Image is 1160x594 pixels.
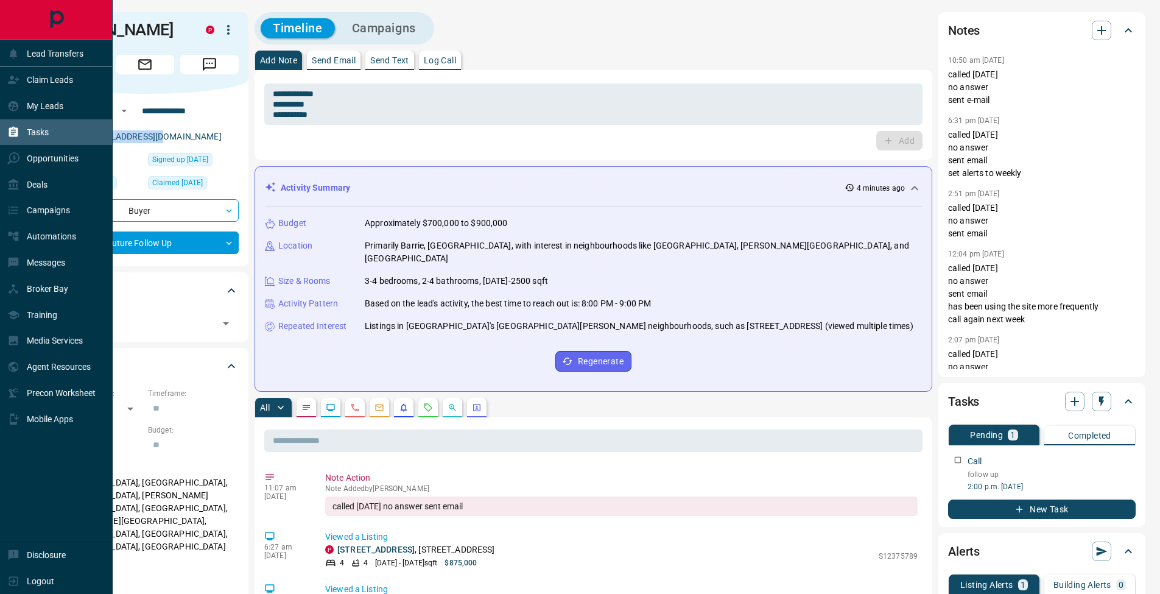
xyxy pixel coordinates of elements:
svg: Emails [374,403,384,412]
p: Pending [970,431,1003,439]
svg: Agent Actions [472,403,482,412]
p: [DATE] - [DATE] sqft [375,557,437,568]
span: Signed up [DATE] [152,154,208,166]
p: , [STREET_ADDRESS] [337,543,494,556]
p: Building Alerts [1053,581,1111,589]
p: Listing Alerts [960,581,1013,589]
p: Location [278,239,312,252]
p: Primarily Barrie, [GEOGRAPHIC_DATA], with interest in neighbourhoods like [GEOGRAPHIC_DATA], [PER... [365,239,922,265]
svg: Listing Alerts [399,403,409,412]
p: Activity Summary [281,182,350,194]
p: called [DATE] no answer sent email set alerts to weekly [948,129,1136,180]
p: Note Added by [PERSON_NAME] [325,484,918,493]
p: 6:31 pm [DATE] [948,116,1000,125]
p: follow up [968,469,1136,480]
div: Sun Mar 26 2023 [148,176,239,193]
p: Note Action [325,472,918,484]
p: Approximately $700,000 to $900,000 [365,217,507,230]
p: 12:04 pm [DATE] [948,250,1004,258]
div: property.ca [206,26,214,34]
div: Notes [948,16,1136,45]
p: Send Text [370,56,409,65]
div: Future Follow Up [51,232,239,254]
h2: Tasks [948,392,979,411]
p: Viewed a Listing [325,531,918,543]
h1: [PERSON_NAME] [51,20,188,40]
p: Motivation: [51,576,239,587]
svg: Lead Browsing Activity [326,403,336,412]
p: 4 [340,557,344,568]
p: Size & Rooms [278,275,331,288]
a: [STREET_ADDRESS] [337,545,415,554]
p: [GEOGRAPHIC_DATA], [GEOGRAPHIC_DATA], [GEOGRAPHIC_DATA], [PERSON_NAME][GEOGRAPHIC_DATA], [GEOGRAP... [51,473,239,570]
p: Timeframe: [148,388,239,399]
p: 3-4 bedrooms, 2-4 bathrooms, [DATE]-2500 sqft [365,275,548,288]
div: property.ca [325,545,334,554]
p: S12375789 [879,551,918,562]
p: Repeated Interest [278,320,346,333]
span: Claimed [DATE] [152,177,203,189]
p: All [260,403,270,412]
p: 0 [1119,581,1123,589]
p: called [DATE] no answer sent email has been using the site more frequently call again next week [948,262,1136,326]
p: Call [968,455,982,468]
svg: Notes [301,403,311,412]
p: 11:07 am [264,484,307,492]
p: Send Email [312,56,356,65]
p: called [DATE] no answer sent e-mail [948,68,1136,107]
p: called [DATE] no answer sent email [948,202,1136,240]
p: 2:00 p.m. [DATE] [968,481,1136,492]
button: Timeline [261,18,335,38]
span: Email [116,55,174,74]
button: Campaigns [340,18,428,38]
p: Add Note [260,56,297,65]
p: called [DATE] no answer sent email [948,348,1136,386]
p: Completed [1068,431,1111,440]
div: Activity Summary4 minutes ago [265,177,922,199]
span: Message [180,55,239,74]
p: Areas Searched: [51,462,239,473]
p: 10:50 am [DATE] [948,56,1004,65]
svg: Calls [350,403,360,412]
svg: Opportunities [448,403,457,412]
p: [DATE] [264,492,307,501]
p: [DATE] [264,551,307,560]
p: 2:07 pm [DATE] [948,336,1000,344]
p: 4 minutes ago [857,183,905,194]
svg: Requests [423,403,433,412]
button: Regenerate [555,351,631,372]
div: Alerts [948,537,1136,566]
h2: Alerts [948,542,980,561]
p: Log Call [424,56,456,65]
a: [EMAIL_ADDRESS][DOMAIN_NAME] [84,132,222,141]
button: Open [117,104,132,118]
p: Budget: [148,425,239,436]
p: Activity Pattern [278,297,338,310]
p: 2:51 pm [DATE] [948,189,1000,198]
div: Tasks [948,387,1136,416]
div: Buyer [51,199,239,222]
div: Tags [51,276,239,305]
p: 1 [1010,431,1015,439]
div: Criteria [51,352,239,381]
p: $875,000 [445,557,477,568]
p: Budget [278,217,306,230]
div: called [DATE] no answer sent email [325,497,918,516]
div: Thu Jul 30 2020 [148,153,239,170]
p: Listings in [GEOGRAPHIC_DATA]'s [GEOGRAPHIC_DATA][PERSON_NAME] neighbourhoods, such as [STREET_AD... [365,320,913,333]
p: 1 [1021,581,1025,589]
p: Based on the lead's activity, the best time to reach out is: 8:00 PM - 9:00 PM [365,297,651,310]
button: Open [217,315,234,332]
button: New Task [948,500,1136,519]
h2: Notes [948,21,980,40]
p: 4 [364,557,368,568]
p: 6:27 am [264,543,307,551]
